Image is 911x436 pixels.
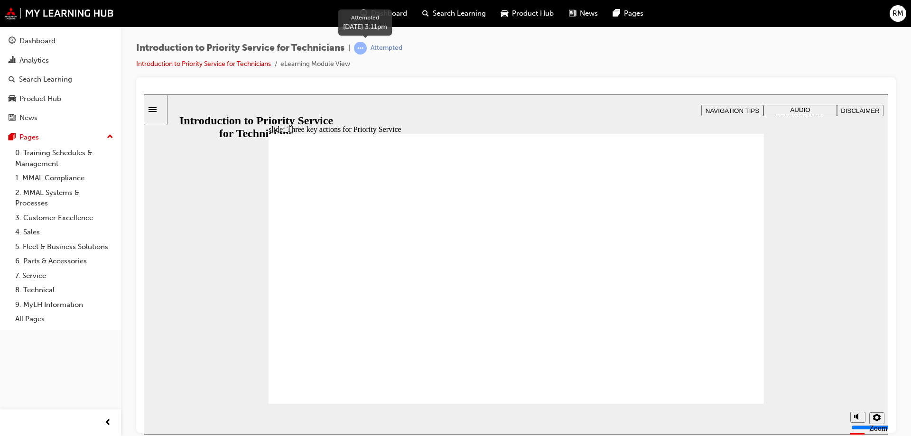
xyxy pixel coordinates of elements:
div: misc controls [702,309,740,340]
a: guage-iconDashboard [353,4,415,23]
span: learningRecordVerb_ATTEMPT-icon [354,42,367,55]
label: Zoom to fit [725,330,744,355]
a: Introduction to Priority Service for Technicians [136,60,271,68]
span: chart-icon [9,56,16,65]
div: Attempted [343,13,387,22]
a: Dashboard [4,32,117,50]
a: news-iconNews [561,4,605,23]
button: DISCLAIMER [693,10,740,22]
button: AUDIO PREFERENCES [620,10,693,22]
a: pages-iconPages [605,4,651,23]
a: Search Learning [4,71,117,88]
button: Pages [4,129,117,146]
a: 6. Parts & Accessories [11,254,117,269]
div: Product Hub [19,93,61,104]
a: 2. MMAL Systems & Processes [11,186,117,211]
a: car-iconProduct Hub [493,4,561,23]
div: [DATE] 3:11pm [343,22,387,32]
div: Analytics [19,55,49,66]
span: car-icon [501,8,508,19]
span: News [580,8,598,19]
span: DISCLAIMER [697,13,735,20]
button: Mute (Ctrl+Alt+M) [706,317,722,328]
input: volume [707,329,769,337]
button: Settings [725,318,741,330]
span: search-icon [9,75,15,84]
a: All Pages [11,312,117,326]
span: Product Hub [512,8,554,19]
a: 3. Customer Excellence [11,211,117,225]
a: 0. Training Schedules & Management [11,146,117,171]
a: 4. Sales [11,225,117,240]
div: Attempted [371,44,402,53]
a: News [4,109,117,127]
a: search-iconSearch Learning [415,4,493,23]
span: AUDIO PREFERENCES [633,12,680,26]
span: RM [892,8,903,19]
span: NAVIGATION TIPS [562,13,615,20]
span: pages-icon [613,8,620,19]
div: Search Learning [19,74,72,85]
div: News [19,112,37,123]
button: RM [890,5,906,22]
a: 1. MMAL Compliance [11,171,117,186]
a: Product Hub [4,90,117,108]
span: pages-icon [9,133,16,142]
li: eLearning Module View [280,59,350,70]
a: Analytics [4,52,117,69]
a: 5. Fleet & Business Solutions [11,240,117,254]
span: car-icon [9,95,16,103]
a: 8. Technical [11,283,117,297]
span: search-icon [422,8,429,19]
button: DashboardAnalyticsSearch LearningProduct HubNews [4,30,117,129]
span: Pages [624,8,643,19]
span: prev-icon [104,417,112,429]
a: 9. MyLH Information [11,297,117,312]
span: | [348,43,350,54]
div: Dashboard [19,36,56,46]
button: NAVIGATION TIPS [558,10,620,22]
span: guage-icon [9,37,16,46]
span: Introduction to Priority Service for Technicians [136,43,344,54]
div: Pages [19,132,39,143]
img: mmal [5,7,114,19]
span: news-icon [569,8,576,19]
span: up-icon [107,131,113,143]
a: 7. Service [11,269,117,283]
span: Search Learning [433,8,486,19]
span: news-icon [9,114,16,122]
